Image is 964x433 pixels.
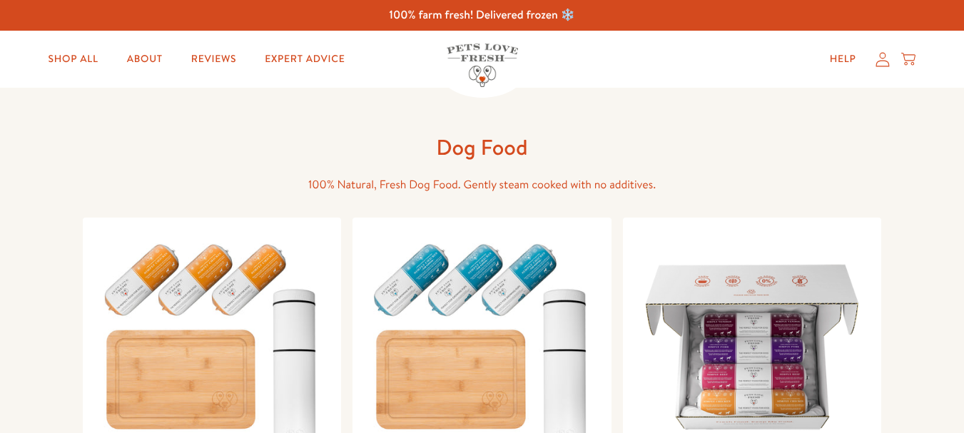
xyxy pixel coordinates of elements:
[116,45,174,73] a: About
[818,45,868,73] a: Help
[254,175,711,195] p: 100% Natural, Fresh Dog Food. Gently steam cooked with no additives.
[447,44,518,87] img: Pets Love Fresh
[37,45,110,73] a: Shop All
[180,45,248,73] a: Reviews
[253,45,356,73] a: Expert Advice
[254,133,711,161] h1: Dog Food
